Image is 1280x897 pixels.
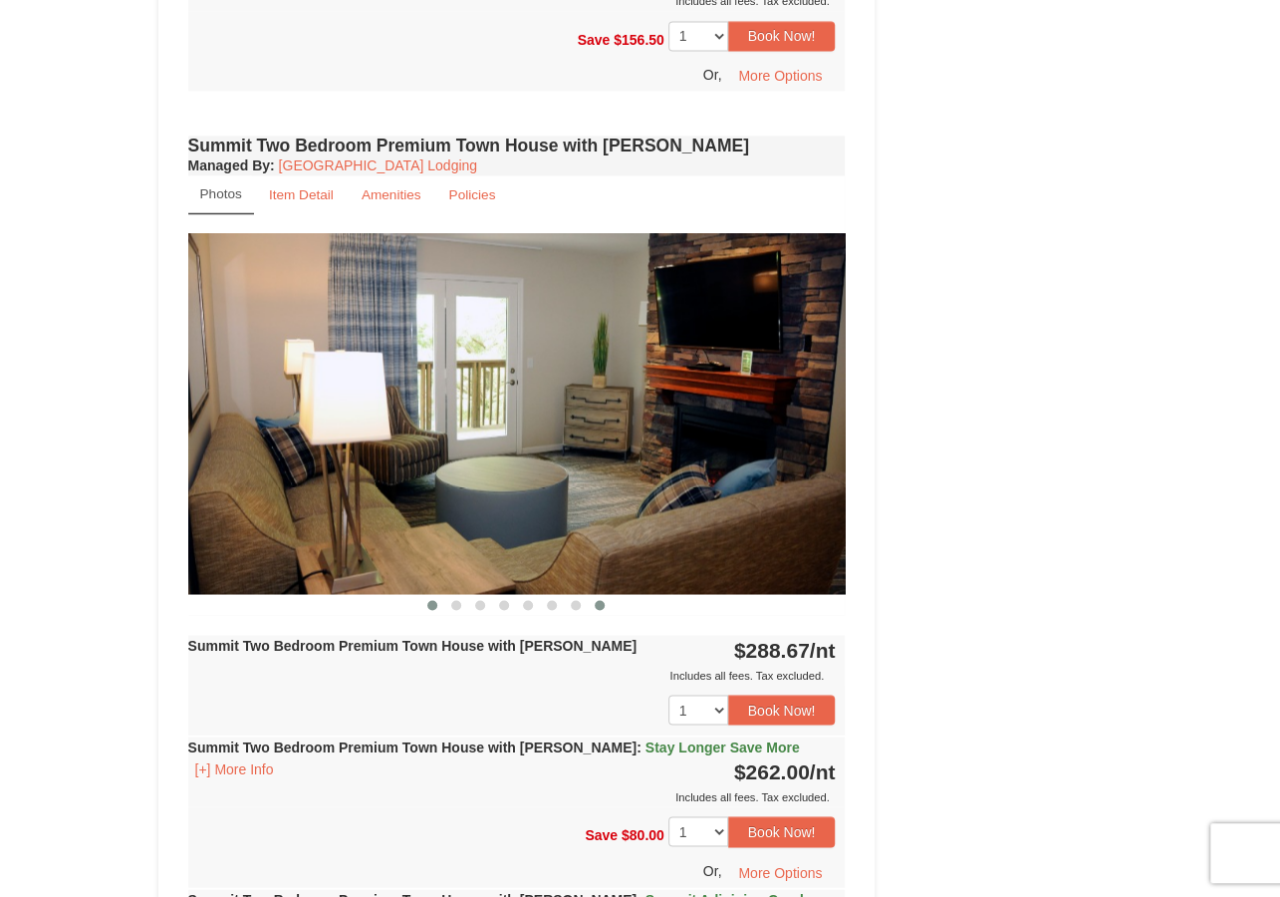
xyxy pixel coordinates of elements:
[188,757,281,779] button: [+] More Info
[734,759,810,782] span: $262.00
[725,61,835,91] button: More Options
[188,786,836,806] div: Includes all fees. Tax excluded.
[637,739,641,754] span: :
[728,21,836,51] button: Book Now!
[188,739,800,754] strong: Summit Two Bedroom Premium Town House with [PERSON_NAME]
[349,175,434,214] a: Amenities
[725,857,835,887] button: More Options
[645,739,800,754] span: Stay Longer Save More
[622,827,664,843] span: $80.00
[703,67,722,83] span: Or,
[188,233,846,593] img: 18876286-220-7c49fd53.png
[188,637,638,653] strong: Summit Two Bedroom Premium Town House with [PERSON_NAME]
[810,638,836,661] span: /nt
[614,32,664,48] span: $156.50
[728,695,836,725] button: Book Now!
[435,175,508,214] a: Policies
[200,186,242,201] small: Photos
[585,827,618,843] span: Save
[188,157,270,173] span: Managed By
[188,157,275,173] strong: :
[188,136,846,155] h4: Summit Two Bedroom Premium Town House with [PERSON_NAME]
[188,665,836,685] div: Includes all fees. Tax excluded.
[256,175,347,214] a: Item Detail
[734,638,836,661] strong: $288.67
[448,187,495,202] small: Policies
[810,759,836,782] span: /nt
[188,175,254,214] a: Photos
[362,187,421,202] small: Amenities
[577,32,610,48] span: Save
[269,187,334,202] small: Item Detail
[279,157,477,173] a: [GEOGRAPHIC_DATA] Lodging
[703,862,722,878] span: Or,
[728,816,836,846] button: Book Now!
